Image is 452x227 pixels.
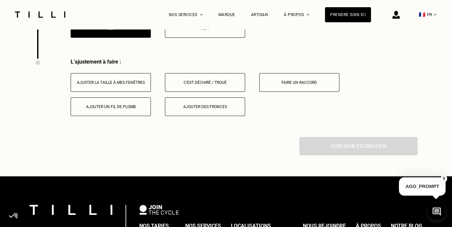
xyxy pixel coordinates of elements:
[419,11,425,18] span: 🇫🇷
[251,12,268,17] a: Artisan
[165,73,245,92] button: C‘est déchiré / troué
[434,14,436,15] img: menu déroulant
[71,73,151,92] button: Ajuster la taille à mes fenêtres
[169,80,241,85] div: C‘est déchiré / troué
[169,104,241,109] div: Ajouter des fronces
[259,73,339,92] button: Faire un raccord
[71,97,151,116] button: Ajouter un fil de plomb
[263,80,336,85] div: Faire un raccord
[441,175,447,182] button: X
[74,80,147,85] div: Ajuster la taille à mes fenêtres
[165,97,245,116] button: Ajouter des fronces
[74,104,147,109] div: Ajouter un fil de plomb
[139,205,179,215] img: logo Join The Cycle
[12,11,68,18] img: Logo du service de couturière Tilli
[200,14,203,15] img: Menu déroulant
[399,177,445,196] p: AGO_PROMPT
[306,14,309,15] img: Menu déroulant à propos
[325,7,371,22] a: Prendre soin ici
[392,11,400,19] img: icône connexion
[218,12,235,17] a: Marque
[30,205,112,215] img: logo Tilli
[71,59,418,65] div: L’ajustement à faire :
